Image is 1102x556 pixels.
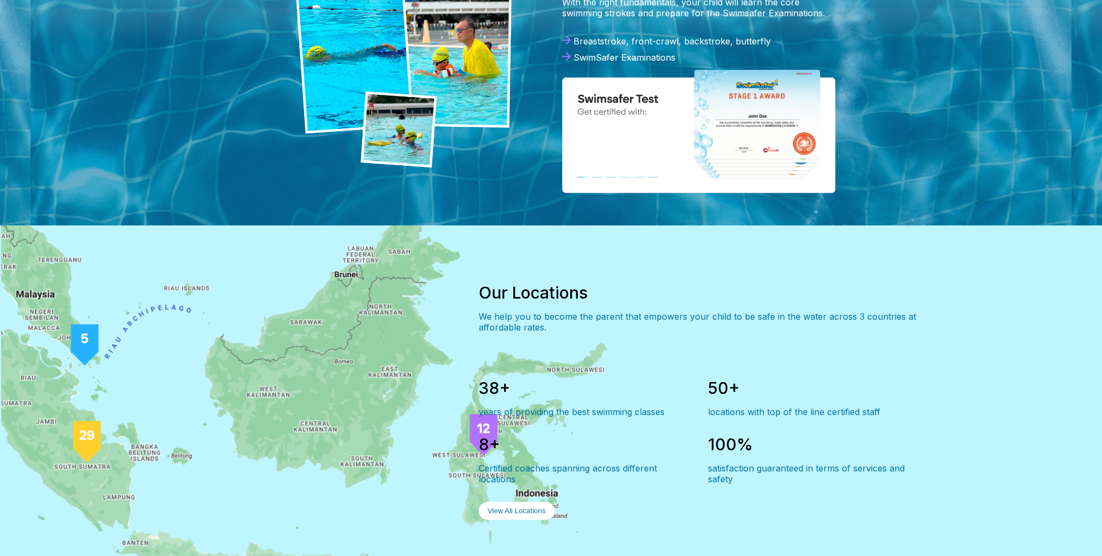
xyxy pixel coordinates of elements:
[708,378,920,398] div: 50+
[562,52,571,61] img: Arrow
[479,502,554,520] button: View All Locations
[708,435,920,454] div: 100%
[479,463,691,484] div: Certified coaches spanning across different locations
[562,52,835,63] div: SwimSafer Examinations
[479,378,691,398] div: 38+
[562,36,835,47] div: Breaststroke, front-crawl, backstroke, butterfly
[479,283,919,302] div: Our Locations
[479,311,919,333] div: We help you to become the parent that empowers your child to be safe in the water across 3 countr...
[708,406,920,417] div: locations with top of the line certified staff
[479,435,691,454] div: 8+
[708,463,920,484] div: satisfaction guaranteed in terms of services and safety
[479,406,691,417] div: years of providing the best swimming classes
[562,68,835,193] img: SwimSafer Stage 1 Award certificate
[562,36,571,44] img: Arrow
